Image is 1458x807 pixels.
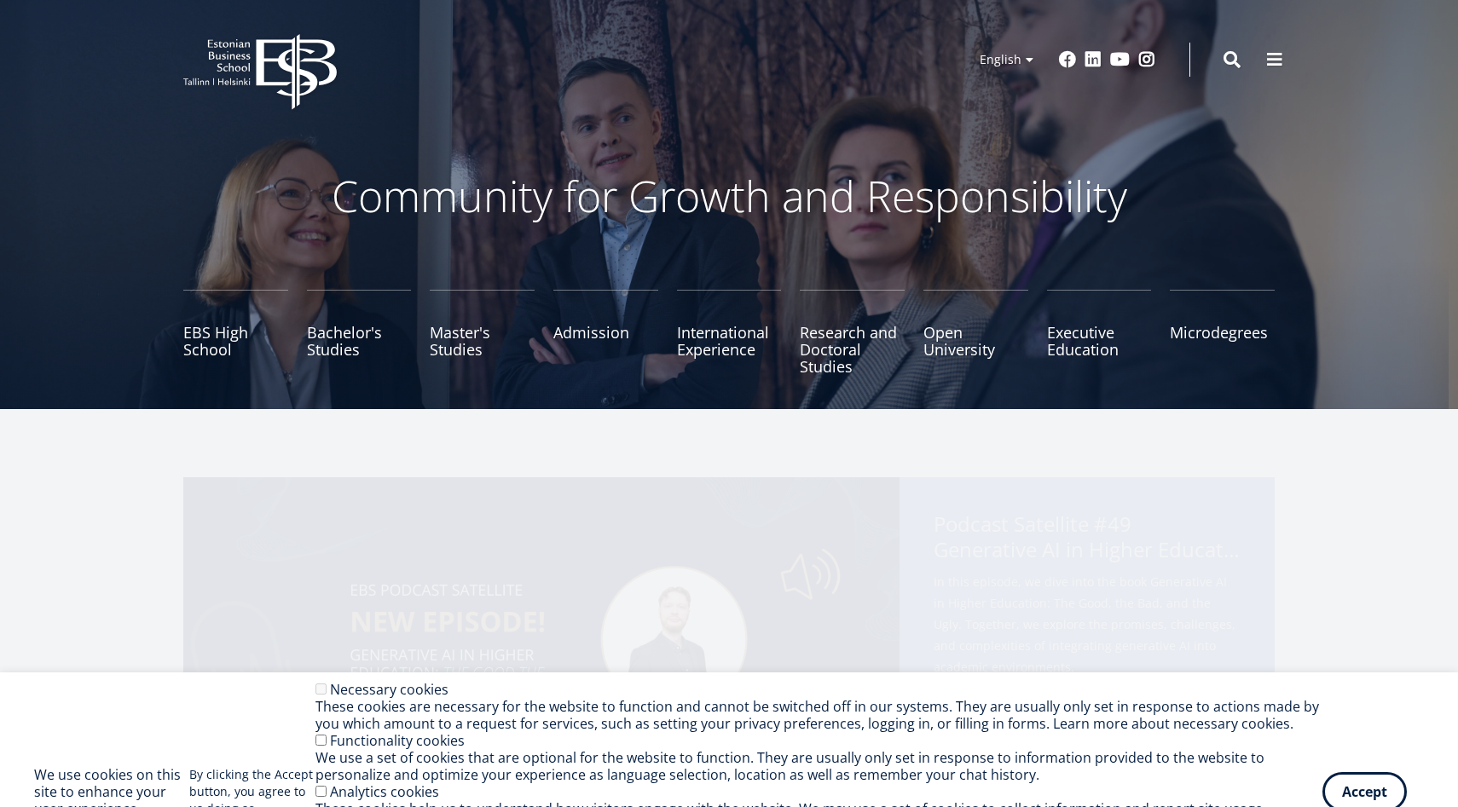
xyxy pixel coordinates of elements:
[330,680,448,699] label: Necessary cookies
[430,290,535,375] a: Master's Studies
[677,290,782,375] a: International Experience
[1059,51,1076,68] a: Facebook
[277,170,1181,222] p: Community for Growth and Responsibility
[1110,51,1130,68] a: Youtube
[934,511,1241,568] span: Podcast Satellite #49
[183,477,900,801] img: Satellite #49
[923,290,1028,375] a: Open University
[330,731,465,750] label: Functionality cookies
[934,571,1241,677] span: In this episode, we dive into the book Generative AI in Higher Education: The Good, the Bad, and ...
[1047,290,1152,375] a: Executive Education
[553,290,658,375] a: Admission
[1170,290,1275,375] a: Microdegrees
[800,290,905,375] a: Research and Doctoral Studies
[315,749,1322,783] div: We use a set of cookies that are optional for the website to function. They are usually only set ...
[307,290,412,375] a: Bachelor's Studies
[1085,51,1102,68] a: Linkedin
[330,782,439,801] label: Analytics cookies
[315,698,1322,732] div: These cookies are necessary for the website to function and cannot be switched off in our systems...
[1138,51,1155,68] a: Instagram
[183,290,288,375] a: EBS High School
[934,537,1241,562] span: Generative AI in Higher Education: The Good, the Bad, and the Ugly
